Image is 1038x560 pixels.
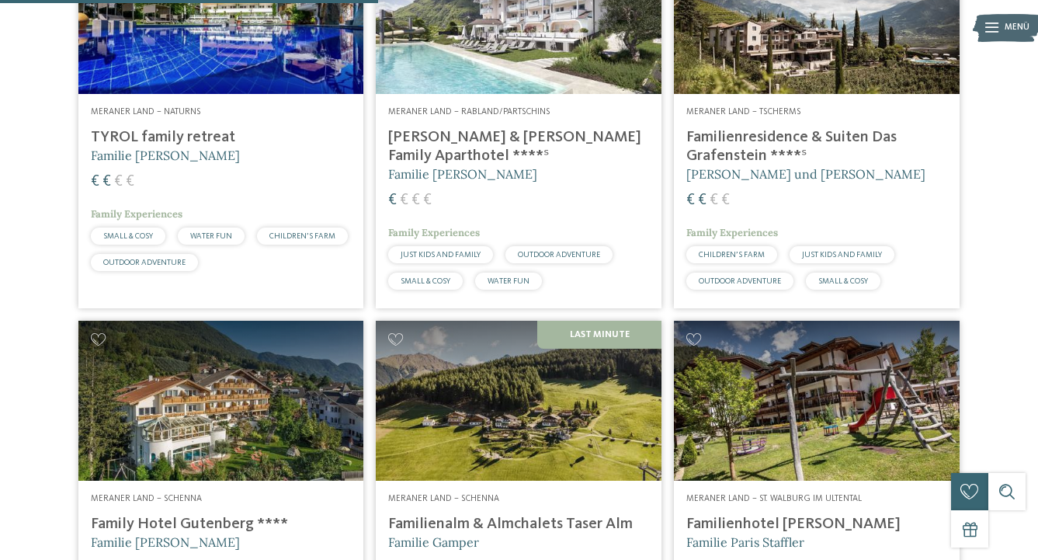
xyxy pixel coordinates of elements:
[401,277,450,285] span: SMALL & COSY
[388,128,649,165] h4: [PERSON_NAME] & [PERSON_NAME] Family Aparthotel ****ˢ
[518,251,600,259] span: OUTDOOR ADVENTURE
[400,193,408,208] span: €
[686,128,947,165] h4: Familienresidence & Suiten Das Grafenstein ****ˢ
[674,321,960,482] img: Familienhotels gesucht? Hier findet ihr die besten!
[91,494,202,503] span: Meraner Land – Schenna
[91,515,352,534] h4: Family Hotel Gutenberg ****
[818,277,868,285] span: SMALL & COSY
[710,193,718,208] span: €
[699,251,765,259] span: CHILDREN’S FARM
[91,534,240,550] span: Familie [PERSON_NAME]
[686,107,800,117] span: Meraner Land – Tscherms
[686,193,695,208] span: €
[699,277,781,285] span: OUTDOOR ADVENTURE
[91,174,99,190] span: €
[103,259,186,266] span: OUTDOOR ADVENTURE
[686,534,804,550] span: Familie Paris Staffler
[401,251,481,259] span: JUST KIDS AND FAMILY
[423,193,432,208] span: €
[411,193,420,208] span: €
[91,128,352,147] h4: TYROL family retreat
[686,166,925,182] span: [PERSON_NAME] und [PERSON_NAME]
[388,166,537,182] span: Familie [PERSON_NAME]
[269,232,335,240] span: CHILDREN’S FARM
[103,232,153,240] span: SMALL & COSY
[721,193,730,208] span: €
[91,148,240,163] span: Familie [PERSON_NAME]
[91,207,182,221] span: Family Experiences
[388,494,499,503] span: Meraner Land – Schenna
[376,321,661,482] img: Familienhotels gesucht? Hier findet ihr die besten!
[388,193,397,208] span: €
[388,226,480,239] span: Family Experiences
[102,174,111,190] span: €
[488,277,529,285] span: WATER FUN
[91,107,200,117] span: Meraner Land – Naturns
[388,534,479,550] span: Familie Gamper
[388,107,550,117] span: Meraner Land – Rabland/Partschins
[686,226,778,239] span: Family Experiences
[114,174,123,190] span: €
[698,193,706,208] span: €
[802,251,882,259] span: JUST KIDS AND FAMILY
[388,515,649,534] h4: Familienalm & Almchalets Taser Alm
[686,515,947,534] h4: Familienhotel [PERSON_NAME]
[686,494,862,503] span: Meraner Land – St. Walburg im Ultental
[126,174,134,190] span: €
[190,232,232,240] span: WATER FUN
[78,321,364,482] img: Family Hotel Gutenberg ****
